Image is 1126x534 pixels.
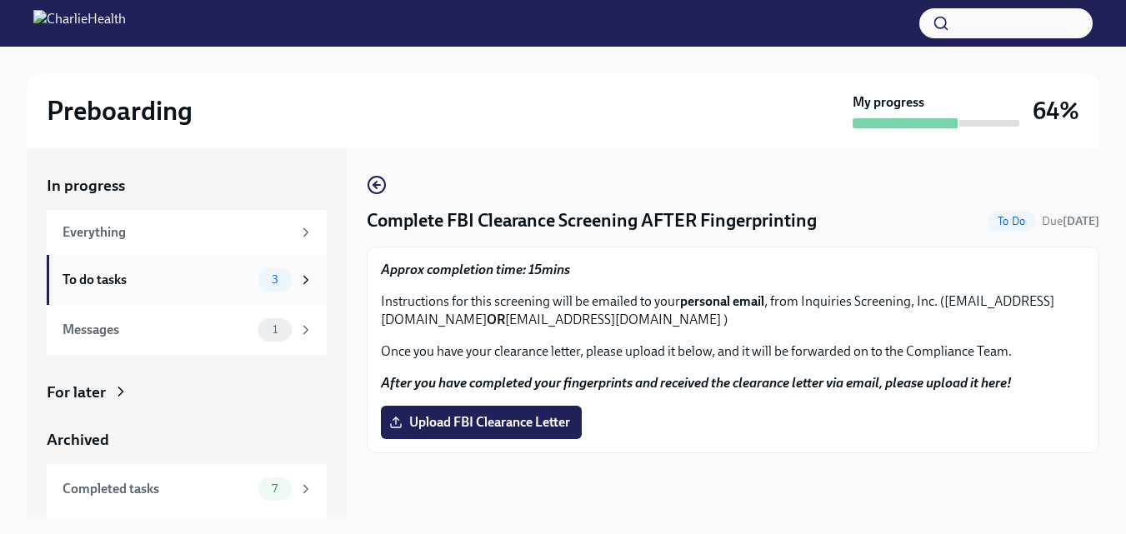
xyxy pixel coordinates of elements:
span: 1 [263,323,288,336]
span: Upload FBI Clearance Letter [393,414,570,431]
strong: Approx completion time: 15mins [381,262,570,277]
span: Due [1042,214,1099,228]
a: Archived [47,429,327,451]
span: September 13th, 2025 09:00 [1042,213,1099,229]
a: Completed tasks7 [47,464,327,514]
label: Upload FBI Clearance Letter [381,406,582,439]
h3: 64% [1033,96,1079,126]
span: 7 [262,482,288,495]
span: To Do [988,215,1035,227]
strong: OR [487,312,505,327]
strong: personal email [680,293,764,309]
img: CharlieHealth [33,10,126,37]
h2: Preboarding [47,94,193,127]
strong: After you have completed your fingerprints and received the clearance letter via email, please up... [381,375,1012,391]
a: To do tasks3 [47,255,327,305]
strong: My progress [853,93,924,112]
div: To do tasks [63,271,252,289]
a: Messages1 [47,305,327,355]
strong: [DATE] [1063,214,1099,228]
div: Completed tasks [63,480,252,498]
a: In progress [47,175,327,197]
a: Everything [47,210,327,255]
p: Once you have your clearance letter, please upload it below, and it will be forwarded on to the C... [381,342,1085,361]
h4: Complete FBI Clearance Screening AFTER Fingerprinting [367,208,817,233]
a: For later [47,382,327,403]
div: Everything [63,223,292,242]
div: Messages [63,321,252,339]
div: For later [47,382,106,403]
p: Instructions for this screening will be emailed to your , from Inquiries Screening, Inc. ([EMAIL_... [381,292,1085,329]
span: 3 [262,273,288,286]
